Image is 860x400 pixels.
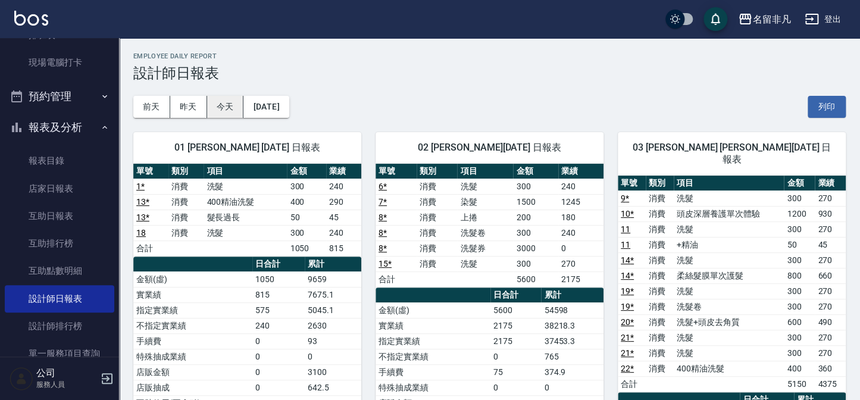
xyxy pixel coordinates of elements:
[490,318,541,333] td: 2175
[490,287,541,303] th: 日合計
[204,225,287,240] td: 洗髮
[305,364,361,380] td: 3100
[5,112,114,143] button: 報表及分析
[490,333,541,349] td: 2175
[5,340,114,367] a: 單一服務項目查詢
[204,164,287,179] th: 項目
[646,221,674,237] td: 消費
[541,349,603,364] td: 765
[674,268,784,283] td: 柔絲髮膜單次護髮
[513,240,558,256] td: 3000
[305,349,361,364] td: 0
[815,361,846,376] td: 360
[457,225,513,240] td: 洗髮卷
[646,361,674,376] td: 消費
[457,164,513,179] th: 項目
[133,318,252,333] td: 不指定實業績
[558,271,603,287] td: 2175
[513,194,558,210] td: 1500
[287,225,326,240] td: 300
[133,65,846,82] h3: 設計師日報表
[376,271,417,287] td: 合計
[815,206,846,221] td: 930
[784,283,815,299] td: 300
[490,302,541,318] td: 5600
[287,179,326,194] td: 300
[646,345,674,361] td: 消費
[815,345,846,361] td: 270
[490,364,541,380] td: 75
[168,210,204,225] td: 消費
[252,380,305,395] td: 0
[558,240,603,256] td: 0
[204,210,287,225] td: 髮長過長
[815,330,846,345] td: 270
[305,318,361,333] td: 2630
[170,96,207,118] button: 昨天
[287,194,326,210] td: 400
[168,164,204,179] th: 類別
[326,210,361,225] td: 45
[815,221,846,237] td: 270
[618,176,846,392] table: a dense table
[133,364,252,380] td: 店販金額
[5,230,114,257] a: 互助排行榜
[674,252,784,268] td: 洗髮
[252,349,305,364] td: 0
[558,164,603,179] th: 業績
[133,302,252,318] td: 指定實業績
[376,349,490,364] td: 不指定實業績
[621,224,630,234] a: 11
[417,210,458,225] td: 消費
[784,330,815,345] td: 300
[646,330,674,345] td: 消費
[632,142,831,165] span: 03 [PERSON_NAME] [PERSON_NAME][DATE] 日報表
[646,190,674,206] td: 消費
[133,164,361,257] table: a dense table
[784,237,815,252] td: 50
[252,333,305,349] td: 0
[513,179,558,194] td: 300
[784,376,815,392] td: 5150
[5,202,114,230] a: 互助日報表
[390,142,589,154] span: 02 [PERSON_NAME][DATE] 日報表
[252,318,305,333] td: 240
[5,147,114,174] a: 報表目錄
[646,176,674,191] th: 類別
[168,194,204,210] td: 消費
[376,333,490,349] td: 指定實業績
[558,194,603,210] td: 1245
[541,333,603,349] td: 37453.3
[36,379,97,390] p: 服務人員
[305,333,361,349] td: 93
[417,164,458,179] th: 類別
[133,164,168,179] th: 單號
[808,96,846,118] button: 列印
[133,96,170,118] button: 前天
[5,257,114,285] a: 互助點數明細
[513,210,558,225] td: 200
[674,221,784,237] td: 洗髮
[815,376,846,392] td: 4375
[376,164,603,287] table: a dense table
[674,283,784,299] td: 洗髮
[457,179,513,194] td: 洗髮
[457,256,513,271] td: 洗髮
[376,164,417,179] th: 單號
[815,283,846,299] td: 270
[541,287,603,303] th: 累計
[326,225,361,240] td: 240
[784,299,815,314] td: 300
[5,312,114,340] a: 設計師排行榜
[417,256,458,271] td: 消費
[674,190,784,206] td: 洗髮
[417,194,458,210] td: 消費
[252,302,305,318] td: 575
[752,12,790,27] div: 名留非凡
[36,367,97,379] h5: 公司
[703,7,727,31] button: save
[326,164,361,179] th: 業績
[133,380,252,395] td: 店販抽成
[252,287,305,302] td: 815
[305,257,361,272] th: 累計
